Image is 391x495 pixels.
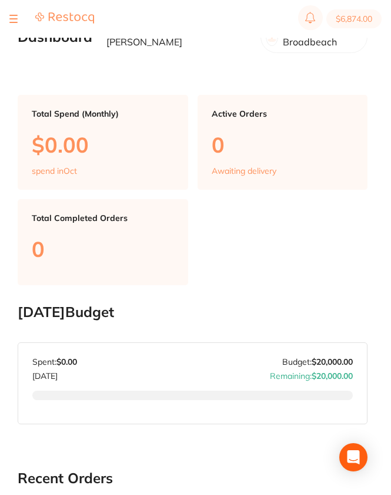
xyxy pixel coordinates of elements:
p: Remaining: [270,367,353,381]
h2: Dashboard [18,29,92,45]
button: $6,874.00 [326,9,382,28]
div: Open Intercom Messenger [339,443,367,471]
a: Total Spend (Monthly)$0.00spend inOct [18,95,188,190]
strong: $0.00 [56,357,77,367]
p: Total Spend (Monthly) [32,109,174,118]
p: Awaiting delivery [212,166,276,176]
p: Active Orders [212,109,354,118]
a: Total Completed Orders0 [18,199,188,285]
p: Welcome back, [PERSON_NAME] [PERSON_NAME] [106,26,251,48]
a: Restocq Logo [35,12,94,26]
strong: $20,000.00 [312,371,353,381]
h2: Recent Orders [18,470,367,487]
p: 0 [32,237,174,261]
p: spend in Oct [32,166,77,176]
p: Total Completed Orders [32,213,174,223]
p: Budget: [282,357,353,367]
p: Spent: [32,357,77,367]
p: 0 [212,133,354,157]
a: Active Orders0Awaiting delivery [198,95,368,190]
p: $0.00 [32,133,174,157]
p: Oasis Dental - Broadbeach [283,26,357,48]
p: [DATE] [32,367,77,381]
strong: $20,000.00 [312,357,353,367]
img: Restocq Logo [35,12,94,24]
h2: [DATE] Budget [18,304,367,321]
